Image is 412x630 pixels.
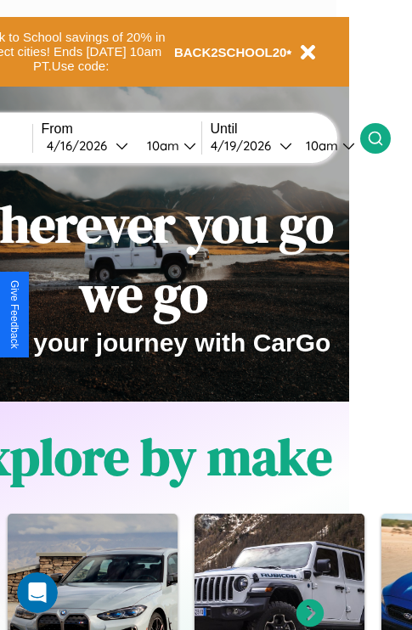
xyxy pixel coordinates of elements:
button: 10am [133,137,201,155]
label: Until [211,121,360,137]
div: 4 / 19 / 2026 [211,138,279,154]
button: 4/16/2026 [42,137,133,155]
div: 10am [138,138,183,154]
div: 10am [297,138,342,154]
label: From [42,121,201,137]
iframe: Intercom live chat [17,572,58,613]
div: Give Feedback [8,280,20,349]
button: 10am [292,137,360,155]
div: 4 / 16 / 2026 [47,138,116,154]
b: BACK2SCHOOL20 [174,45,287,59]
